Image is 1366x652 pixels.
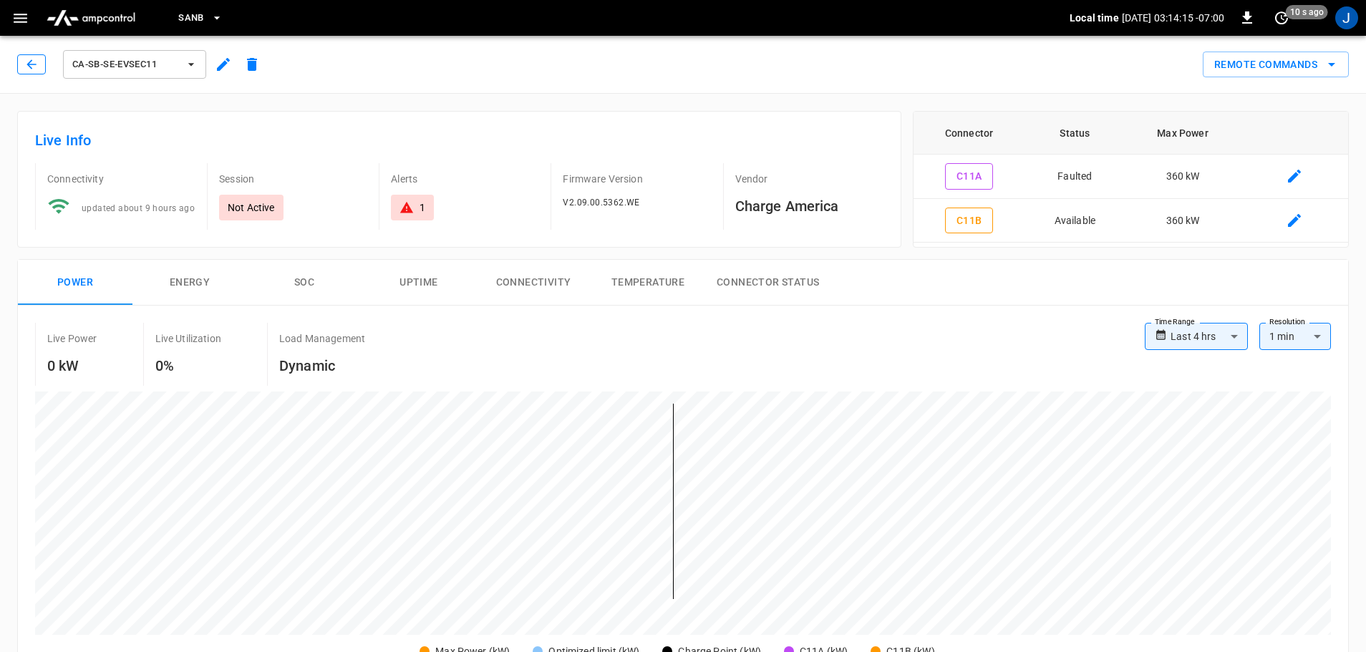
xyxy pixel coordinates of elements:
[47,331,97,346] p: Live Power
[945,163,994,190] button: C11A
[1269,316,1305,328] label: Resolution
[1122,11,1224,25] p: [DATE] 03:14:15 -07:00
[1024,199,1125,243] td: Available
[1155,316,1195,328] label: Time Range
[420,200,425,215] div: 1
[228,200,275,215] p: Not Active
[1203,52,1349,78] div: remote commands options
[476,260,591,306] button: Connectivity
[247,260,362,306] button: SOC
[563,198,639,208] span: V2.09.00.5362.WE
[47,172,195,186] p: Connectivity
[1024,112,1125,155] th: Status
[914,112,1025,155] th: Connector
[47,354,97,377] h6: 0 kW
[591,260,705,306] button: Temperature
[1171,323,1248,350] div: Last 4 hrs
[132,260,247,306] button: Energy
[1270,6,1293,29] button: set refresh interval
[18,260,132,306] button: Power
[219,172,367,186] p: Session
[1024,155,1125,199] td: Faulted
[1125,199,1241,243] td: 360 kW
[82,203,195,213] span: updated about 9 hours ago
[178,10,204,26] span: SanB
[914,112,1348,243] table: connector table
[705,260,830,306] button: Connector Status
[155,354,221,377] h6: 0%
[72,57,178,73] span: ca-sb-se-evseC11
[362,260,476,306] button: Uptime
[41,4,141,31] img: ampcontrol.io logo
[1203,52,1349,78] button: Remote Commands
[279,354,365,377] h6: Dynamic
[563,172,711,186] p: Firmware Version
[735,195,883,218] h6: Charge America
[63,50,206,79] button: ca-sb-se-evseC11
[1125,112,1241,155] th: Max Power
[391,172,539,186] p: Alerts
[1125,155,1241,199] td: 360 kW
[1335,6,1358,29] div: profile-icon
[173,4,228,32] button: SanB
[279,331,365,346] p: Load Management
[1259,323,1331,350] div: 1 min
[1070,11,1119,25] p: Local time
[155,331,221,346] p: Live Utilization
[945,208,994,234] button: C11B
[735,172,883,186] p: Vendor
[35,129,883,152] h6: Live Info
[1286,5,1328,19] span: 10 s ago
